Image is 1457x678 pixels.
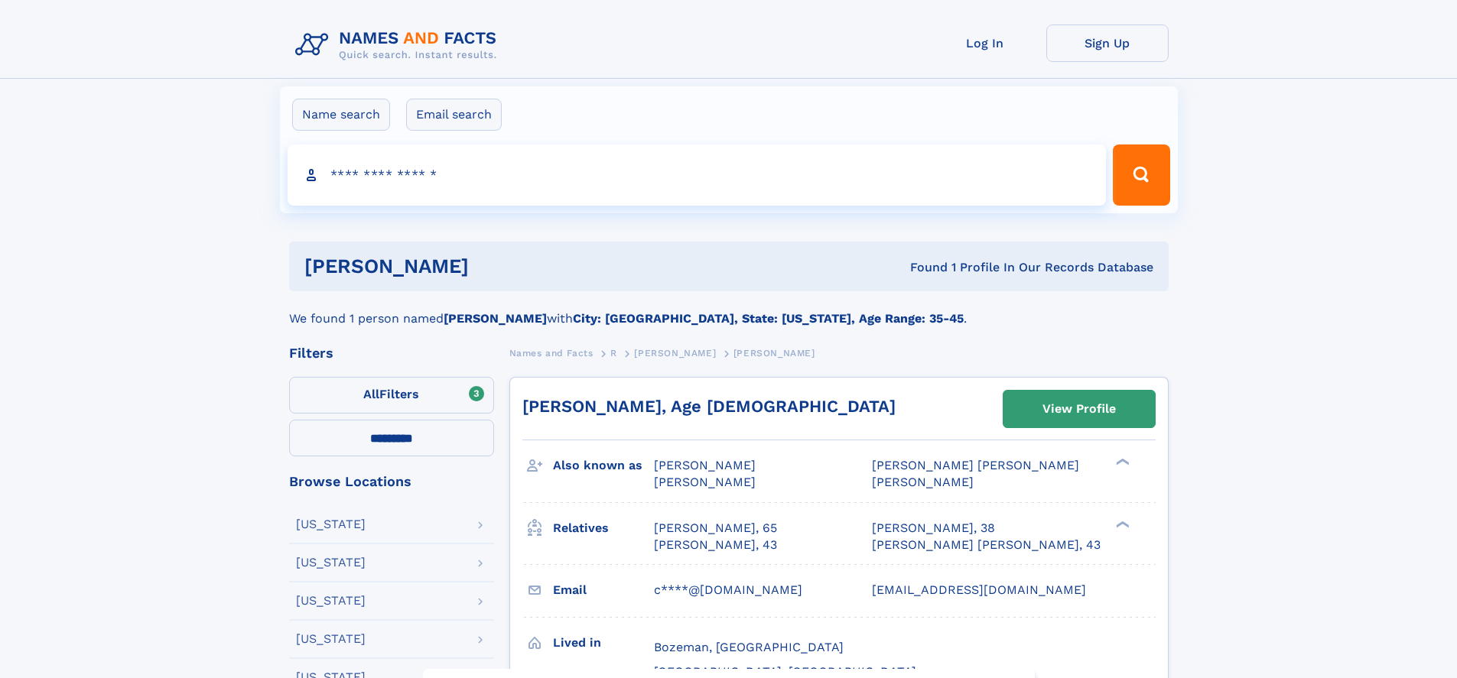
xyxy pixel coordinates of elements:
[363,387,379,401] span: All
[304,257,690,276] h1: [PERSON_NAME]
[289,346,494,360] div: Filters
[444,311,547,326] b: [PERSON_NAME]
[289,377,494,414] label: Filters
[553,630,654,656] h3: Lived in
[1113,144,1169,206] button: Search Button
[654,640,844,654] span: Bozeman, [GEOGRAPHIC_DATA]
[872,582,1086,597] span: [EMAIL_ADDRESS][DOMAIN_NAME]
[573,311,964,326] b: City: [GEOGRAPHIC_DATA], State: [US_STATE], Age Range: 35-45
[288,144,1107,206] input: search input
[553,515,654,541] h3: Relatives
[296,633,366,645] div: [US_STATE]
[289,475,494,488] div: Browse Locations
[522,397,896,416] a: [PERSON_NAME], Age [DEMOGRAPHIC_DATA]
[296,518,366,530] div: [US_STATE]
[872,475,974,489] span: [PERSON_NAME]
[1112,519,1130,529] div: ❯
[289,291,1169,328] div: We found 1 person named with .
[296,595,366,607] div: [US_STATE]
[654,475,756,489] span: [PERSON_NAME]
[1112,457,1130,467] div: ❯
[296,556,366,569] div: [US_STATE]
[654,458,756,472] span: [PERSON_NAME]
[1046,24,1169,62] a: Sign Up
[610,343,617,362] a: R
[634,343,716,362] a: [PERSON_NAME]
[553,453,654,478] h3: Also known as
[872,520,995,537] a: [PERSON_NAME], 38
[733,348,815,358] span: [PERSON_NAME]
[689,259,1153,276] div: Found 1 Profile In Our Records Database
[292,99,390,131] label: Name search
[289,24,509,66] img: Logo Names and Facts
[634,348,716,358] span: [PERSON_NAME]
[654,537,777,553] a: [PERSON_NAME], 43
[406,99,502,131] label: Email search
[872,458,1079,472] span: [PERSON_NAME] [PERSON_NAME]
[654,520,777,537] a: [PERSON_NAME], 65
[924,24,1046,62] a: Log In
[509,343,594,362] a: Names and Facts
[1042,391,1116,427] div: View Profile
[1003,391,1155,427] a: View Profile
[553,577,654,603] h3: Email
[610,348,617,358] span: R
[872,537,1101,553] a: [PERSON_NAME] [PERSON_NAME], 43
